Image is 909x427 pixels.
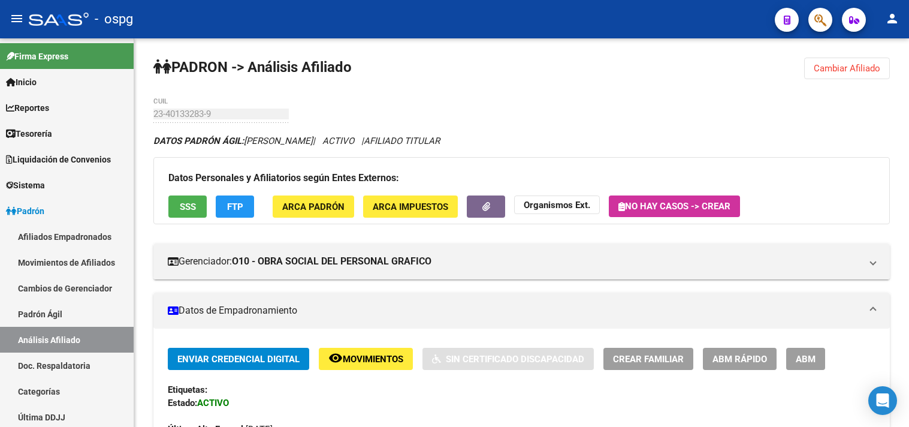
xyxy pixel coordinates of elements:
span: Firma Express [6,50,68,63]
strong: ACTIVO [197,398,229,408]
span: SSS [180,202,196,212]
button: Sin Certificado Discapacidad [422,348,594,370]
mat-icon: menu [10,11,24,26]
span: Cambiar Afiliado [814,63,880,74]
button: Organismos Ext. [514,196,600,214]
span: Sistema [6,179,45,192]
button: ABM [786,348,825,370]
span: AFILIADO TITULAR [364,136,440,146]
span: Reportes [6,101,49,115]
div: Open Intercom Messenger [868,386,897,415]
button: ARCA Padrón [273,196,354,218]
button: Cambiar Afiliado [804,58,890,79]
mat-panel-title: Datos de Empadronamiento [168,304,861,317]
mat-expansion-panel-header: Gerenciador:O10 - OBRA SOCIAL DEL PERSONAL GRAFICO [153,243,890,279]
strong: Estado: [168,398,197,408]
span: FTP [227,202,243,212]
span: Crear Familiar [613,354,684,365]
strong: DATOS PADRÓN ÁGIL: [153,136,244,146]
span: ABM Rápido [712,354,767,365]
button: Movimientos [319,348,413,370]
button: ABM Rápido [703,348,777,370]
span: [PERSON_NAME] [153,136,313,146]
span: ARCA Impuestos [373,202,448,212]
span: - ospg [95,6,133,32]
button: SSS [168,196,207,218]
h3: Datos Personales y Afiliatorios según Entes Externos: [168,170,875,187]
strong: PADRON -> Análisis Afiliado [153,59,352,76]
strong: Etiquetas: [168,384,207,395]
span: Movimientos [343,354,403,365]
strong: Organismos Ext. [524,200,590,211]
strong: O10 - OBRA SOCIAL DEL PERSONAL GRAFICO [232,255,431,268]
button: Crear Familiar [603,348,693,370]
span: No hay casos -> Crear [618,201,730,212]
span: Tesorería [6,127,52,140]
span: Padrón [6,205,44,218]
span: Enviar Credencial Digital [177,354,300,365]
span: ABM [796,354,816,365]
button: Enviar Credencial Digital [168,348,309,370]
span: Inicio [6,76,37,89]
mat-icon: person [885,11,899,26]
mat-icon: remove_red_eye [328,351,343,365]
button: No hay casos -> Crear [609,196,740,217]
button: ARCA Impuestos [363,196,458,218]
i: | ACTIVO | [153,136,440,146]
mat-panel-title: Gerenciador: [168,255,861,268]
span: Sin Certificado Discapacidad [446,354,584,365]
mat-expansion-panel-header: Datos de Empadronamiento [153,293,890,329]
button: FTP [216,196,254,218]
span: ARCA Padrón [282,202,345,212]
span: Liquidación de Convenios [6,153,111,166]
